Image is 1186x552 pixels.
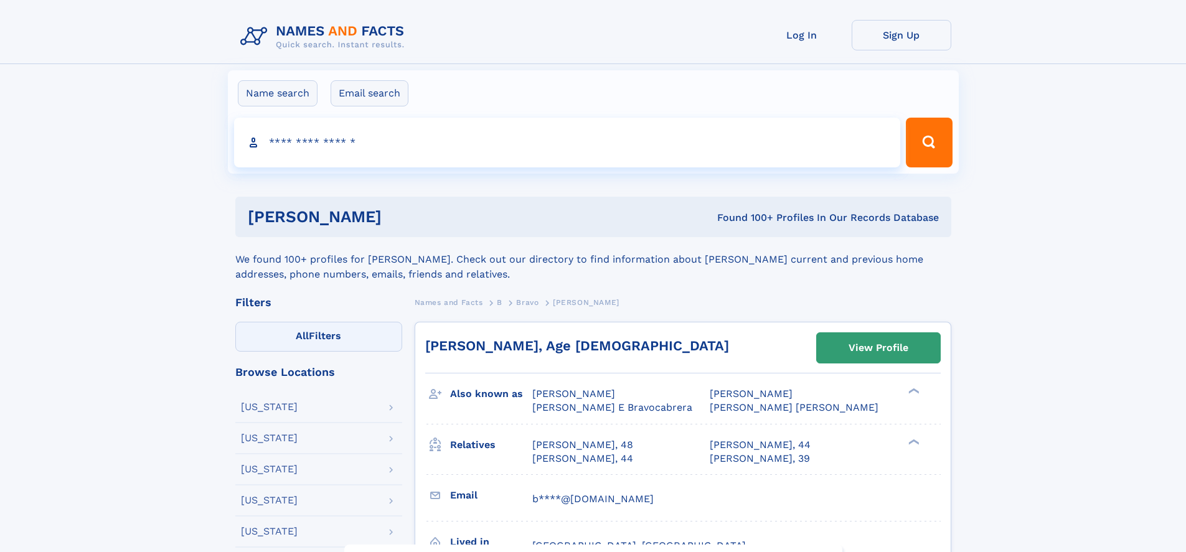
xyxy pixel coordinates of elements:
[331,80,408,106] label: Email search
[532,438,633,452] a: [PERSON_NAME], 48
[710,438,811,452] a: [PERSON_NAME], 44
[710,452,810,465] a: [PERSON_NAME], 39
[415,294,483,310] a: Names and Facts
[235,237,951,282] div: We found 100+ profiles for [PERSON_NAME]. Check out our directory to find information about [PERS...
[532,540,746,551] span: [GEOGRAPHIC_DATA], [GEOGRAPHIC_DATA]
[752,20,852,50] a: Log In
[532,388,615,400] span: [PERSON_NAME]
[241,433,298,443] div: [US_STATE]
[497,298,502,307] span: B
[497,294,502,310] a: B
[532,401,692,413] span: [PERSON_NAME] E Bravocabrera
[450,383,532,405] h3: Also known as
[450,434,532,456] h3: Relatives
[905,437,920,446] div: ❯
[516,294,539,310] a: Bravo
[425,338,729,353] a: [PERSON_NAME], Age [DEMOGRAPHIC_DATA]
[710,388,793,400] span: [PERSON_NAME]
[817,333,940,363] a: View Profile
[906,118,952,167] button: Search Button
[241,464,298,474] div: [US_STATE]
[532,452,633,465] a: [PERSON_NAME], 44
[516,298,539,307] span: Bravo
[238,80,318,106] label: Name search
[235,322,402,352] label: Filters
[852,20,951,50] a: Sign Up
[235,297,402,308] div: Filters
[234,118,901,167] input: search input
[235,20,415,54] img: Logo Names and Facts
[241,495,298,505] div: [US_STATE]
[710,401,878,413] span: [PERSON_NAME] [PERSON_NAME]
[296,330,309,342] span: All
[241,526,298,536] div: [US_STATE]
[235,367,402,378] div: Browse Locations
[849,334,908,362] div: View Profile
[241,402,298,412] div: [US_STATE]
[450,485,532,506] h3: Email
[553,298,619,307] span: [PERSON_NAME]
[549,211,939,225] div: Found 100+ Profiles In Our Records Database
[248,209,550,225] h1: [PERSON_NAME]
[905,387,920,395] div: ❯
